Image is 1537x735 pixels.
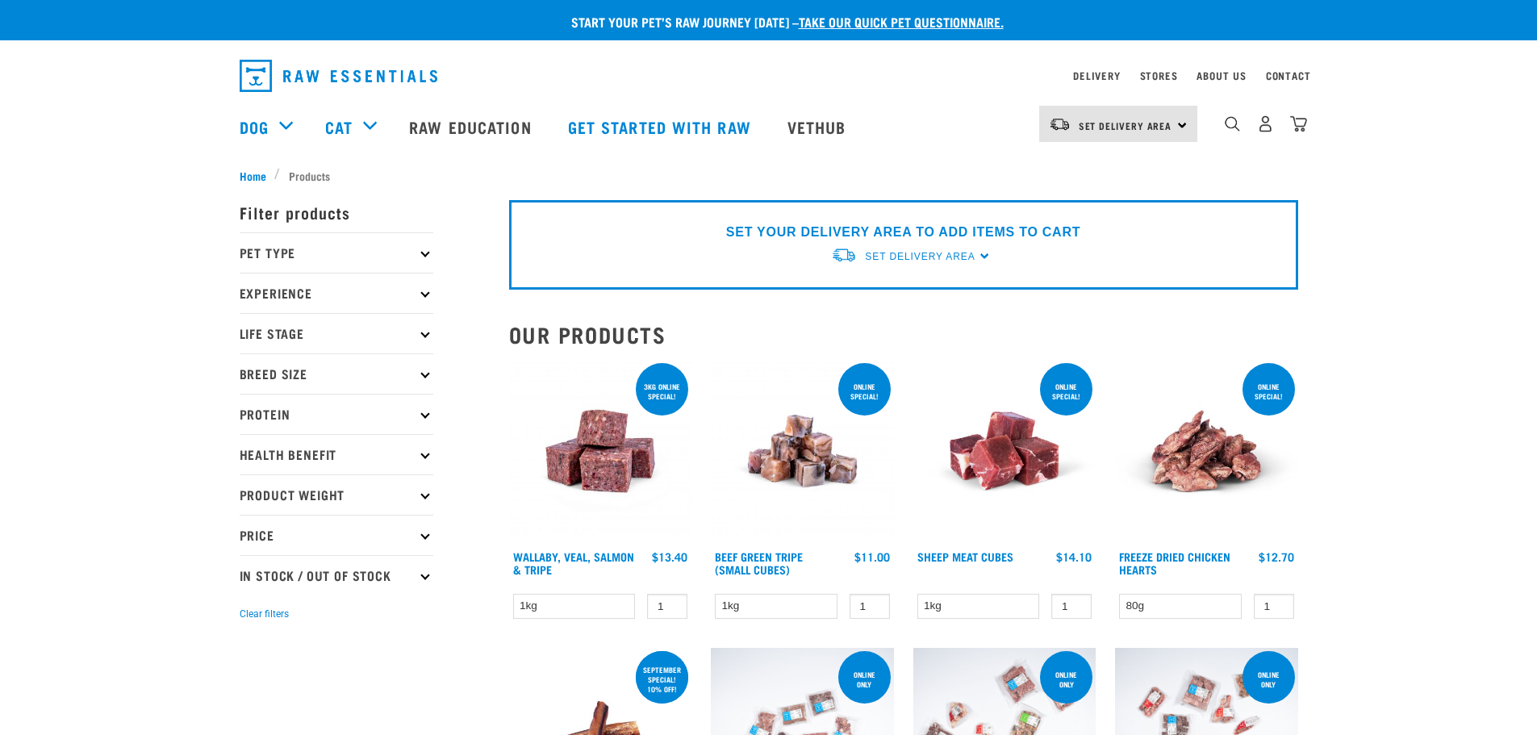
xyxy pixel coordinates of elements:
[636,374,688,408] div: 3kg online special!
[1115,360,1298,543] img: FD Chicken Hearts
[509,322,1298,347] h2: Our Products
[1290,115,1307,132] img: home-icon@2x.png
[636,658,688,701] div: September special! 10% off!
[1225,116,1240,132] img: home-icon-1@2x.png
[240,555,433,595] p: In Stock / Out Of Stock
[240,515,433,555] p: Price
[240,167,1298,184] nav: breadcrumbs
[240,607,289,621] button: Clear filters
[240,313,433,353] p: Life Stage
[240,192,433,232] p: Filter products
[1079,123,1172,128] span: Set Delivery Area
[1051,594,1092,619] input: 1
[711,360,894,543] img: Beef Tripe Bites 1634
[726,223,1080,242] p: SET YOUR DELIVERY AREA TO ADD ITEMS TO CART
[325,115,353,139] a: Cat
[838,374,891,408] div: ONLINE SPECIAL!
[1140,73,1178,78] a: Stores
[240,434,433,474] p: Health Benefit
[240,167,275,184] a: Home
[1243,374,1295,408] div: ONLINE SPECIAL!
[1254,594,1294,619] input: 1
[240,232,433,273] p: Pet Type
[1266,73,1311,78] a: Contact
[1119,553,1230,572] a: Freeze Dried Chicken Hearts
[771,94,867,159] a: Vethub
[838,662,891,696] div: ONLINE ONLY
[917,553,1013,559] a: Sheep Meat Cubes
[240,273,433,313] p: Experience
[1049,117,1071,132] img: van-moving.png
[1040,662,1092,696] div: Online Only
[850,594,890,619] input: 1
[552,94,771,159] a: Get started with Raw
[913,360,1096,543] img: Sheep Meat
[240,167,266,184] span: Home
[831,247,857,264] img: van-moving.png
[240,60,437,92] img: Raw Essentials Logo
[509,360,692,543] img: Wallaby Veal Salmon Tripe 1642
[854,550,890,563] div: $11.00
[1073,73,1120,78] a: Delivery
[647,594,687,619] input: 1
[865,251,975,262] span: Set Delivery Area
[1259,550,1294,563] div: $12.70
[652,550,687,563] div: $13.40
[1243,662,1295,696] div: Online Only
[715,553,803,572] a: Beef Green Tripe (Small Cubes)
[1257,115,1274,132] img: user.png
[240,353,433,394] p: Breed Size
[240,394,433,434] p: Protein
[240,474,433,515] p: Product Weight
[393,94,551,159] a: Raw Education
[227,53,1311,98] nav: dropdown navigation
[240,115,269,139] a: Dog
[1197,73,1246,78] a: About Us
[513,553,634,572] a: Wallaby, Veal, Salmon & Tripe
[1040,374,1092,408] div: ONLINE SPECIAL!
[799,18,1004,25] a: take our quick pet questionnaire.
[1056,550,1092,563] div: $14.10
